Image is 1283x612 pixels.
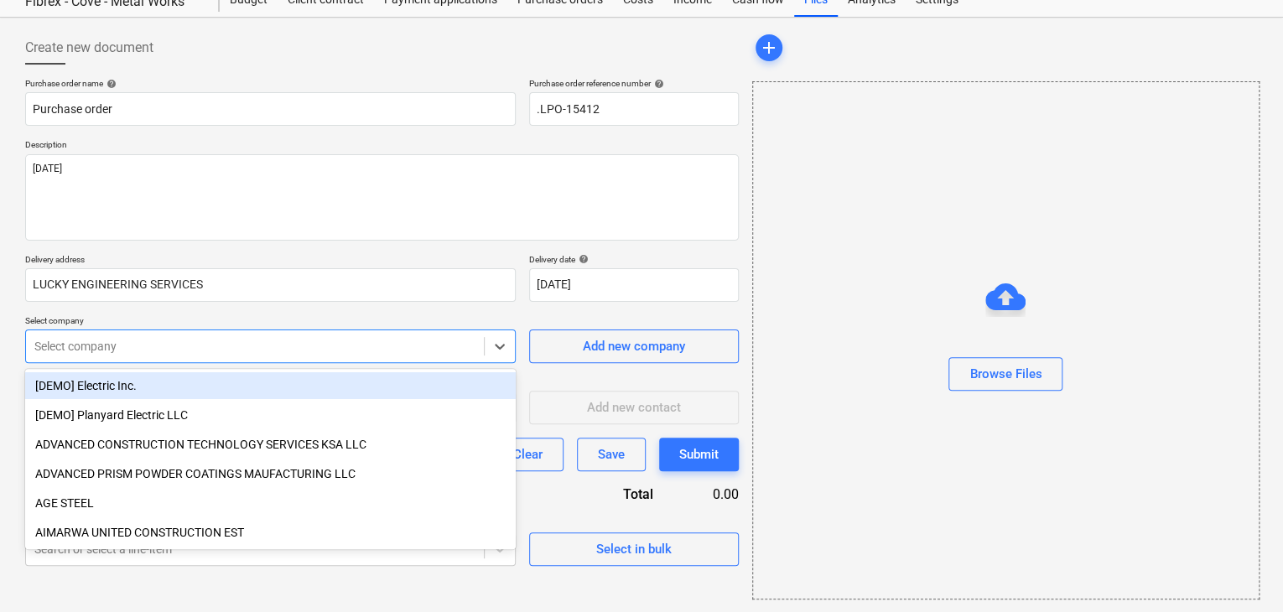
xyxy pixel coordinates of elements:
div: Add new company [583,335,685,357]
span: help [103,79,117,89]
p: Delivery address [25,254,516,268]
div: ADVANCED CONSTRUCTION TECHNOLOGY SERVICES KSA LLC [25,431,516,458]
span: Create new document [25,38,153,58]
div: Browse Files [752,81,1260,599]
div: [DEMO] Electric Inc. [25,372,516,399]
div: Purchase order name [25,78,516,89]
button: Browse Files [948,357,1062,391]
button: Select in bulk [529,532,739,566]
div: 0.00 [680,485,739,504]
div: ADVANCED PRISM POWDER COATINGS MAUFACTURING LLC [25,460,516,487]
input: Document name [25,92,516,126]
button: Submit [659,438,739,471]
div: Submit [679,443,719,465]
p: Select company [25,315,516,329]
input: Delivery date not specified [529,268,739,302]
div: Browse Files [969,363,1041,385]
span: help [651,79,664,89]
input: Order number [529,92,739,126]
iframe: Chat Widget [1199,532,1283,612]
span: help [575,254,589,264]
div: Purchase order reference number [529,78,739,89]
div: AGE STEEL [25,490,516,516]
button: Save [577,438,646,471]
p: Description [25,139,739,153]
div: [DEMO] Planyard Electric LLC [25,402,516,428]
div: Delivery date [529,254,739,265]
button: Add new company [529,329,739,363]
div: Select in bulk [596,538,672,560]
div: Clear [513,443,543,465]
div: Save [598,443,625,465]
div: Total [521,485,680,504]
button: Clear [492,438,564,471]
div: AIMARWA UNITED CONSTRUCTION EST [25,519,516,546]
span: add [759,38,779,58]
textarea: [DATE] [25,154,739,241]
input: Delivery address [25,268,516,302]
